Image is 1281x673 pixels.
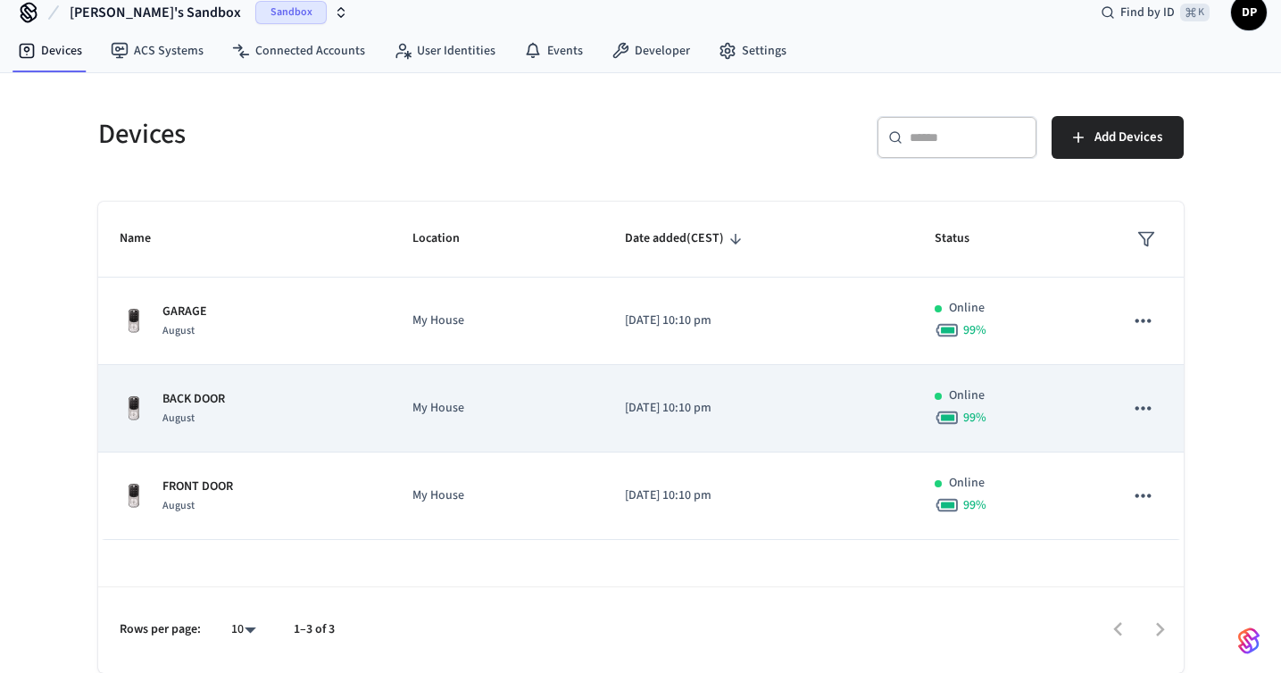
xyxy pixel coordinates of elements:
p: [DATE] 10:10 pm [625,399,892,418]
span: Add Devices [1094,126,1162,149]
span: 99 % [963,496,986,514]
p: BACK DOOR [162,390,225,409]
p: My House [412,399,582,418]
p: Online [949,386,985,405]
p: [DATE] 10:10 pm [625,486,892,505]
span: Status [935,225,993,253]
p: Online [949,474,985,493]
p: [DATE] 10:10 pm [625,312,892,330]
span: [PERSON_NAME]'s Sandbox [70,2,241,23]
span: Location [412,225,483,253]
p: GARAGE [162,303,207,321]
button: Add Devices [1052,116,1184,159]
p: My House [412,486,582,505]
span: ⌘ K [1180,4,1210,21]
a: Settings [704,35,801,67]
img: Yale Assure Touchscreen Wifi Smart Lock, Satin Nickel, Front [120,395,148,423]
h5: Devices [98,116,630,153]
a: User Identities [379,35,510,67]
span: August [162,323,195,338]
p: FRONT DOOR [162,478,233,496]
div: 10 [222,617,265,643]
p: Online [949,299,985,318]
table: sticky table [98,202,1184,540]
p: 1–3 of 3 [294,620,335,639]
img: Yale Assure Touchscreen Wifi Smart Lock, Satin Nickel, Front [120,482,148,511]
a: Events [510,35,597,67]
p: Rows per page: [120,620,201,639]
span: Find by ID [1120,4,1175,21]
span: August [162,498,195,513]
img: SeamLogoGradient.69752ec5.svg [1238,627,1260,655]
span: August [162,411,195,426]
span: Date added(CEST) [625,225,747,253]
span: Name [120,225,174,253]
span: 99 % [963,409,986,427]
span: Sandbox [255,1,327,24]
a: Developer [597,35,704,67]
a: ACS Systems [96,35,218,67]
a: Devices [4,35,96,67]
img: Yale Assure Touchscreen Wifi Smart Lock, Satin Nickel, Front [120,307,148,336]
span: 99 % [963,321,986,339]
a: Connected Accounts [218,35,379,67]
p: My House [412,312,582,330]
